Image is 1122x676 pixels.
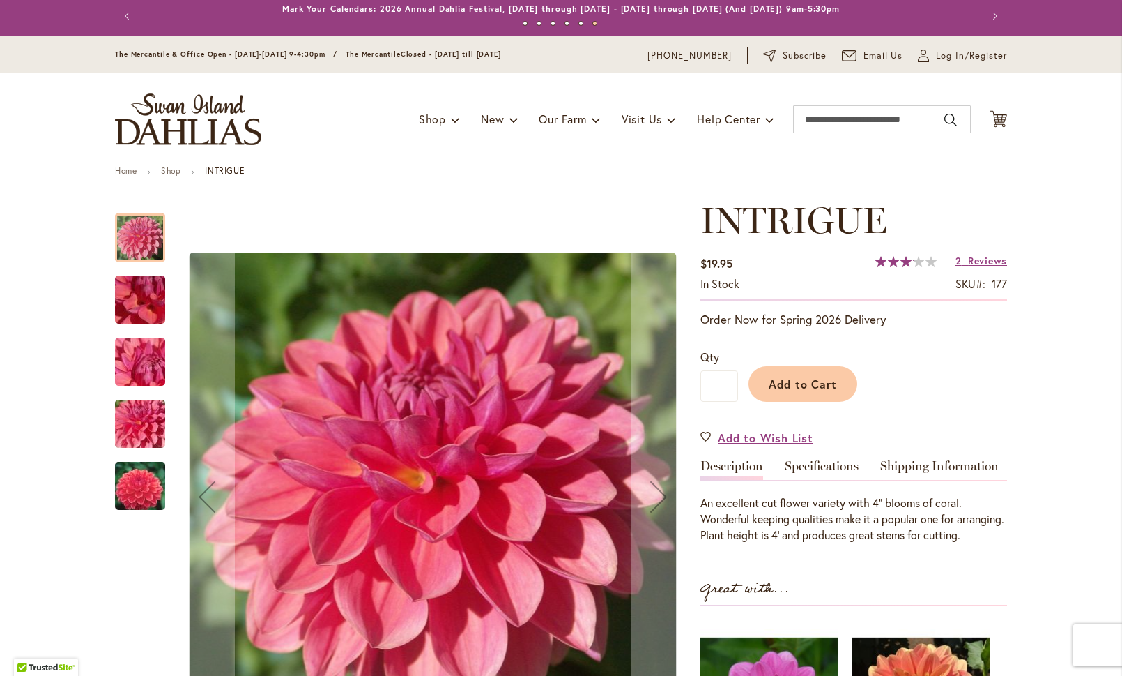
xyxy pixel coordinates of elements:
a: Email Us [842,49,903,63]
span: Our Farm [539,112,586,126]
button: Add to Cart [748,366,857,402]
img: INTRIGUE [90,453,190,520]
button: 1 of 6 [523,21,528,26]
img: INTRIGUE [90,386,190,462]
span: Subscribe [783,49,827,63]
button: Previous [115,2,143,30]
span: 2 [955,254,962,267]
div: An excellent cut flower variety with 4" blooms of coral. Wonderful keeping qualities make it a po... [700,495,1007,543]
div: INTRIGUE [115,386,179,448]
button: 2 of 6 [537,21,541,26]
a: Description [700,460,763,480]
span: Log In/Register [936,49,1007,63]
span: Shop [419,112,446,126]
span: Add to Cart [769,377,838,391]
strong: INTRIGUE [205,165,245,176]
button: Next [979,2,1007,30]
a: Log In/Register [918,49,1007,63]
a: [PHONE_NUMBER] [647,49,732,63]
a: Specifications [785,460,859,480]
div: 177 [992,276,1007,292]
a: Add to Wish List [700,430,813,446]
div: Availability [700,276,739,292]
iframe: Launch Accessibility Center [10,626,49,666]
button: 3 of 6 [551,21,555,26]
span: Email Us [863,49,903,63]
div: INTRIGUE [115,324,179,386]
a: store logo [115,93,261,145]
span: The Mercantile & Office Open - [DATE]-[DATE] 9-4:30pm / The Mercantile [115,50,401,59]
span: Visit Us [622,112,662,126]
span: Qty [700,350,719,364]
span: New [481,112,504,126]
div: Detailed Product Info [700,460,1007,543]
strong: Great with... [700,578,790,601]
p: Order Now for Spring 2026 Delivery [700,311,1007,328]
span: In stock [700,276,739,291]
span: Closed - [DATE] till [DATE] [401,50,501,59]
strong: SKU [955,276,985,291]
div: INTRIGUE [115,262,179,324]
button: 6 of 6 [592,21,597,26]
button: 4 of 6 [564,21,569,26]
a: Home [115,165,137,176]
img: INTRIGUE [90,324,190,400]
a: Shipping Information [880,460,999,480]
div: INTRIGUE [115,448,165,510]
button: 5 of 6 [578,21,583,26]
span: $19.95 [700,256,732,271]
span: Add to Wish List [718,430,813,446]
a: 2 Reviews [955,254,1007,267]
span: Help Center [697,112,760,126]
a: Shop [161,165,180,176]
span: Reviews [968,254,1007,267]
a: Subscribe [763,49,827,63]
a: Mark Your Calendars: 2026 Annual Dahlia Festival, [DATE] through [DATE] - [DATE] through [DATE] (... [282,3,840,14]
img: INTRIGUE [90,262,190,338]
div: INTRIGUE [115,200,179,262]
div: 63% [875,256,937,267]
span: INTRIGUE [700,198,887,242]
